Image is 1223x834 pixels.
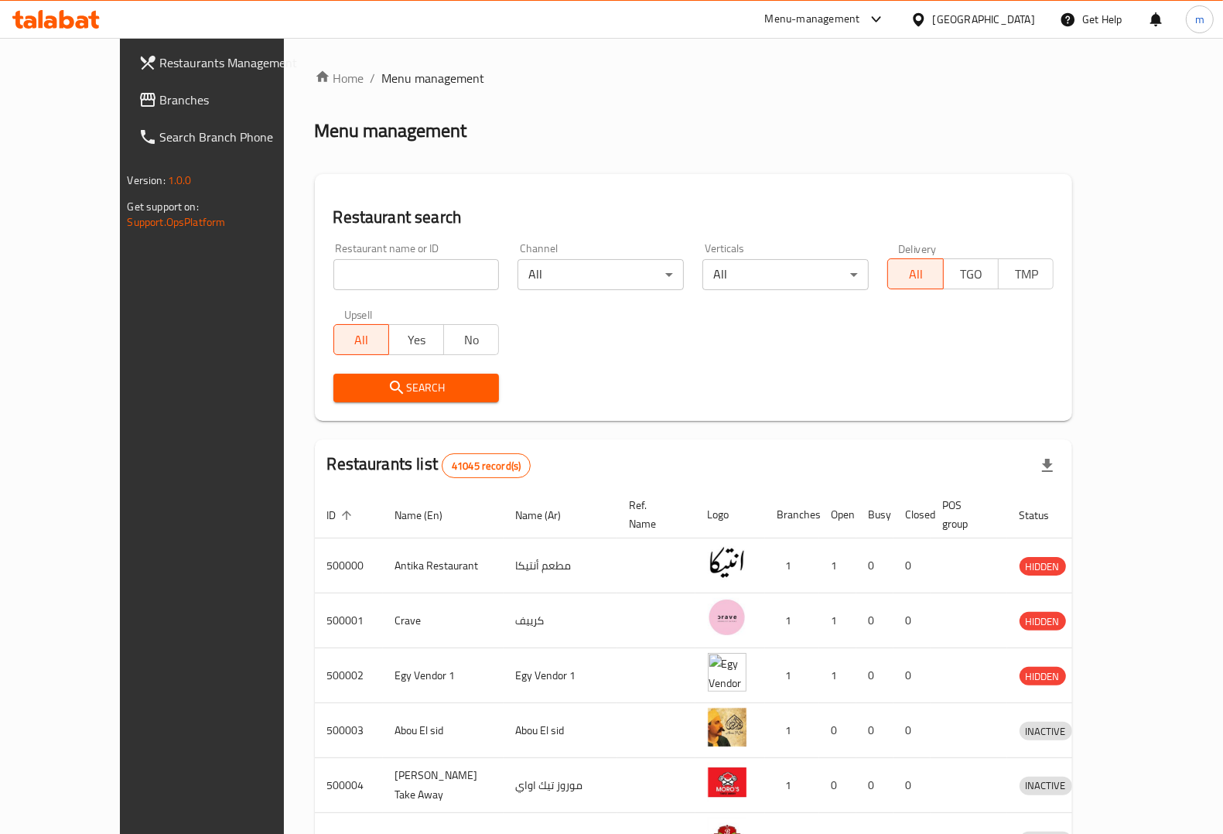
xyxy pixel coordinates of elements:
td: كرييف [504,593,617,648]
th: Closed [893,491,931,538]
div: [GEOGRAPHIC_DATA] [933,11,1035,28]
img: Egy Vendor 1 [708,653,746,692]
h2: Restaurant search [333,206,1054,229]
span: Ref. Name [630,496,677,533]
td: 500000 [315,538,383,593]
td: 0 [893,593,931,648]
td: Abou El sid [504,703,617,758]
img: Crave [708,598,746,637]
td: 0 [893,703,931,758]
span: All [894,263,937,285]
td: 1 [819,538,856,593]
span: INACTIVE [1020,723,1072,740]
td: 1 [765,538,819,593]
span: HIDDEN [1020,558,1066,576]
span: POS group [943,496,989,533]
td: 0 [856,758,893,813]
td: 1 [765,703,819,758]
div: HIDDEN [1020,667,1066,685]
td: 0 [856,593,893,648]
a: Branches [126,81,324,118]
span: All [340,329,383,351]
label: Upsell [344,309,373,320]
td: 1 [819,648,856,703]
span: Search Branch Phone [160,128,312,146]
td: 500002 [315,648,383,703]
li: / [371,69,376,87]
span: Name (Ar) [516,506,582,525]
button: Search [333,374,500,402]
span: Get support on: [128,197,199,217]
td: 500001 [315,593,383,648]
td: [PERSON_NAME] Take Away [383,758,504,813]
td: 0 [856,703,893,758]
td: 1 [765,758,819,813]
div: All [702,259,869,290]
div: HIDDEN [1020,557,1066,576]
h2: Menu management [315,118,467,143]
span: Version: [128,170,166,190]
span: 41045 record(s) [442,459,530,473]
div: Menu-management [765,10,860,29]
th: Open [819,491,856,538]
button: No [443,324,499,355]
a: Restaurants Management [126,44,324,81]
span: Search [346,378,487,398]
span: m [1195,11,1204,28]
div: INACTIVE [1020,722,1072,740]
td: 0 [856,538,893,593]
td: 500003 [315,703,383,758]
span: Name (En) [395,506,463,525]
td: 0 [819,758,856,813]
div: Export file [1029,447,1066,484]
label: Delivery [898,243,937,254]
td: مطعم أنتيكا [504,538,617,593]
div: Total records count [442,453,531,478]
span: Menu management [382,69,485,87]
td: 0 [893,648,931,703]
button: TMP [998,258,1054,289]
td: 0 [893,538,931,593]
img: Antika Restaurant [708,543,746,582]
td: 1 [765,593,819,648]
td: Egy Vendor 1 [504,648,617,703]
th: Logo [695,491,765,538]
span: HIDDEN [1020,613,1066,631]
h2: Restaurants list [327,453,531,478]
td: 500004 [315,758,383,813]
td: موروز تيك اواي [504,758,617,813]
button: TGO [943,258,999,289]
span: Yes [395,329,438,351]
button: All [887,258,943,289]
nav: breadcrumb [315,69,1073,87]
span: HIDDEN [1020,668,1066,685]
img: Abou El sid [708,708,746,747]
th: Busy [856,491,893,538]
td: Crave [383,593,504,648]
th: Branches [765,491,819,538]
td: 0 [893,758,931,813]
span: Restaurants Management [160,53,312,72]
td: 0 [856,648,893,703]
td: Abou El sid [383,703,504,758]
button: All [333,324,389,355]
div: HIDDEN [1020,612,1066,631]
span: TGO [950,263,992,285]
span: 1.0.0 [168,170,192,190]
td: 1 [819,593,856,648]
span: INACTIVE [1020,777,1072,795]
button: Yes [388,324,444,355]
a: Support.OpsPlatform [128,212,226,232]
span: ID [327,506,357,525]
img: Moro's Take Away [708,763,746,802]
a: Home [315,69,364,87]
div: All [518,259,684,290]
span: Branches [160,91,312,109]
input: Search for restaurant name or ID.. [333,259,500,290]
span: No [450,329,493,351]
td: Antika Restaurant [383,538,504,593]
span: TMP [1005,263,1047,285]
span: Status [1020,506,1070,525]
a: Search Branch Phone [126,118,324,156]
